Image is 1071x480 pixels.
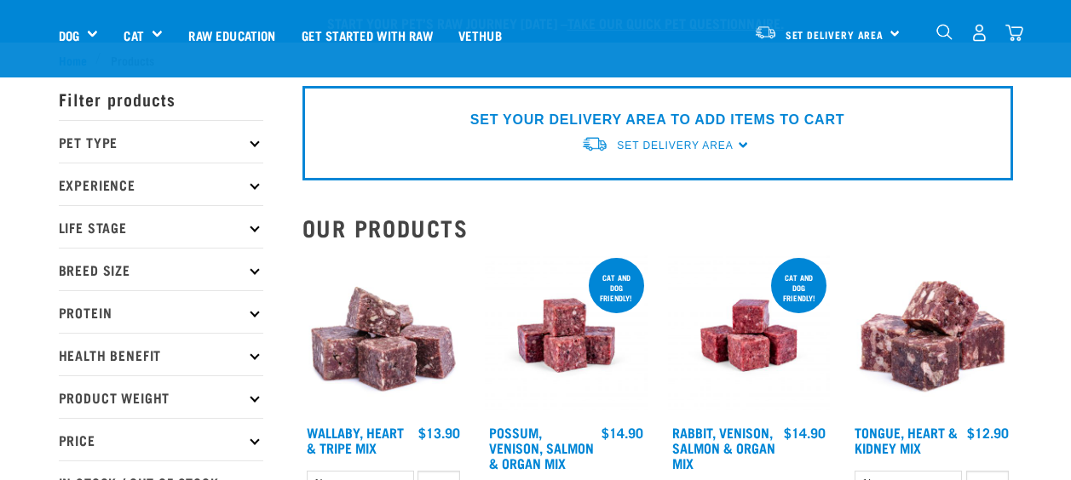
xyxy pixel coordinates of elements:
[485,254,648,417] img: Possum Venison Salmon Organ 1626
[581,135,608,153] img: van-moving.png
[59,120,263,163] p: Pet Type
[418,425,460,440] div: $13.90
[589,265,644,311] div: cat and dog friendly!
[771,265,826,311] div: Cat and dog friendly!
[124,26,143,45] a: Cat
[59,290,263,333] p: Protein
[970,24,988,42] img: user.png
[302,214,1013,241] h2: Our Products
[289,1,446,69] a: Get started with Raw
[176,1,288,69] a: Raw Education
[470,110,844,130] p: SET YOUR DELIVERY AREA TO ADD ITEMS TO CART
[489,428,594,466] a: Possum, Venison, Salmon & Organ Mix
[936,24,953,40] img: home-icon-1@2x.png
[850,254,1013,417] img: 1167 Tongue Heart Kidney Mix 01
[754,25,777,40] img: van-moving.png
[617,140,733,151] span: Set Delivery Area
[668,254,831,417] img: Rabbit Venison Salmon Organ 1688
[59,375,263,418] p: Product Weight
[59,333,263,375] p: Health Benefit
[307,428,404,451] a: Wallaby, Heart & Tripe Mix
[786,31,884,37] span: Set Delivery Area
[672,428,775,466] a: Rabbit, Venison, Salmon & Organ Mix
[59,418,263,460] p: Price
[59,163,263,205] p: Experience
[602,425,643,440] div: $14.90
[784,425,826,440] div: $14.90
[446,1,515,69] a: Vethub
[59,248,263,290] p: Breed Size
[59,205,263,248] p: Life Stage
[1005,24,1023,42] img: home-icon@2x.png
[302,254,465,417] img: 1174 Wallaby Heart Tripe Mix 01
[967,425,1009,440] div: $12.90
[59,77,263,120] p: Filter products
[59,26,79,45] a: Dog
[855,428,958,451] a: Tongue, Heart & Kidney Mix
